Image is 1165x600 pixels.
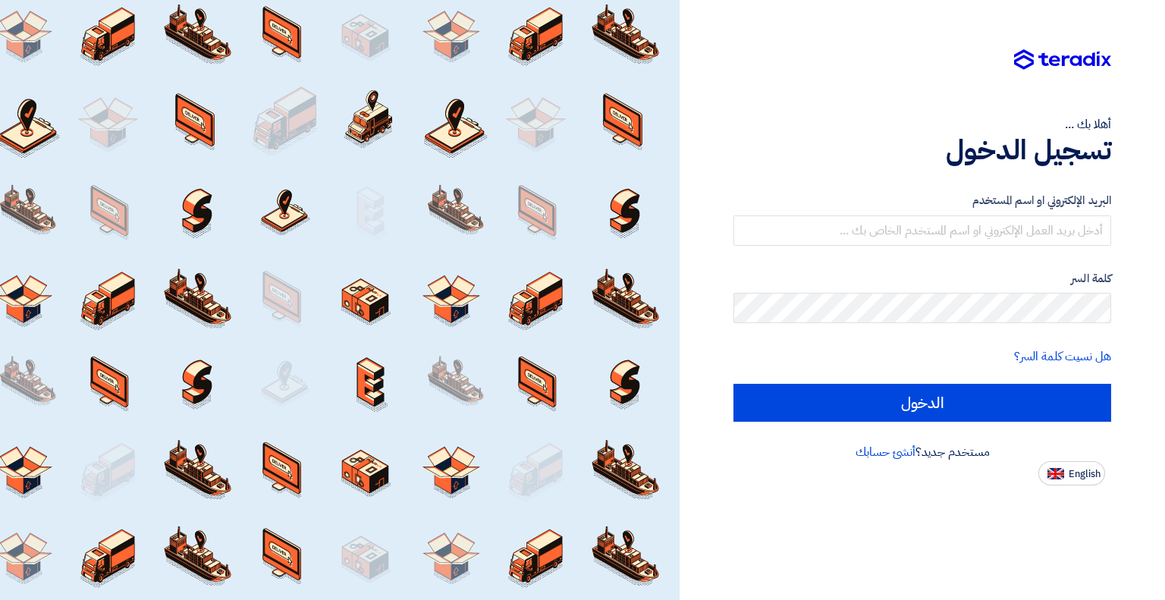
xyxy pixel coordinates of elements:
[856,443,915,461] a: أنشئ حسابك
[733,270,1111,287] label: كلمة السر
[733,192,1111,209] label: البريد الإلكتروني او اسم المستخدم
[1014,347,1111,366] a: هل نسيت كلمة السر؟
[733,115,1111,134] div: أهلا بك ...
[1014,49,1111,71] img: Teradix logo
[1047,468,1064,479] img: en-US.png
[1069,469,1101,479] span: English
[1038,461,1105,485] button: English
[733,384,1111,422] input: الدخول
[733,215,1111,246] input: أدخل بريد العمل الإلكتروني او اسم المستخدم الخاص بك ...
[733,443,1111,461] div: مستخدم جديد؟
[733,134,1111,167] h1: تسجيل الدخول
